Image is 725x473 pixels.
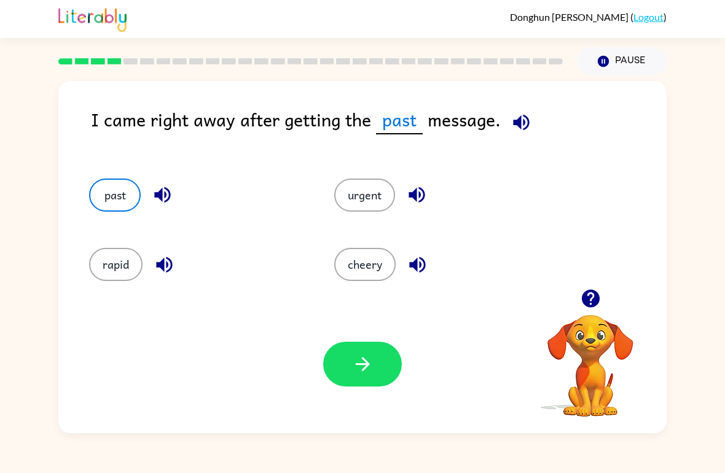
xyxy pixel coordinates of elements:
[529,296,652,418] video: Your browser must support playing .mp4 files to use Literably. Please try using another browser.
[633,11,664,23] a: Logout
[578,47,667,75] button: Pause
[89,248,143,281] button: rapid
[510,11,630,23] span: Donghun [PERSON_NAME]
[91,106,667,154] div: I came right away after getting the message.
[376,106,423,134] span: past
[510,11,667,23] div: ( )
[89,179,141,212] button: past
[334,179,395,212] button: urgent
[58,5,127,32] img: Literably
[334,248,396,281] button: cheery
